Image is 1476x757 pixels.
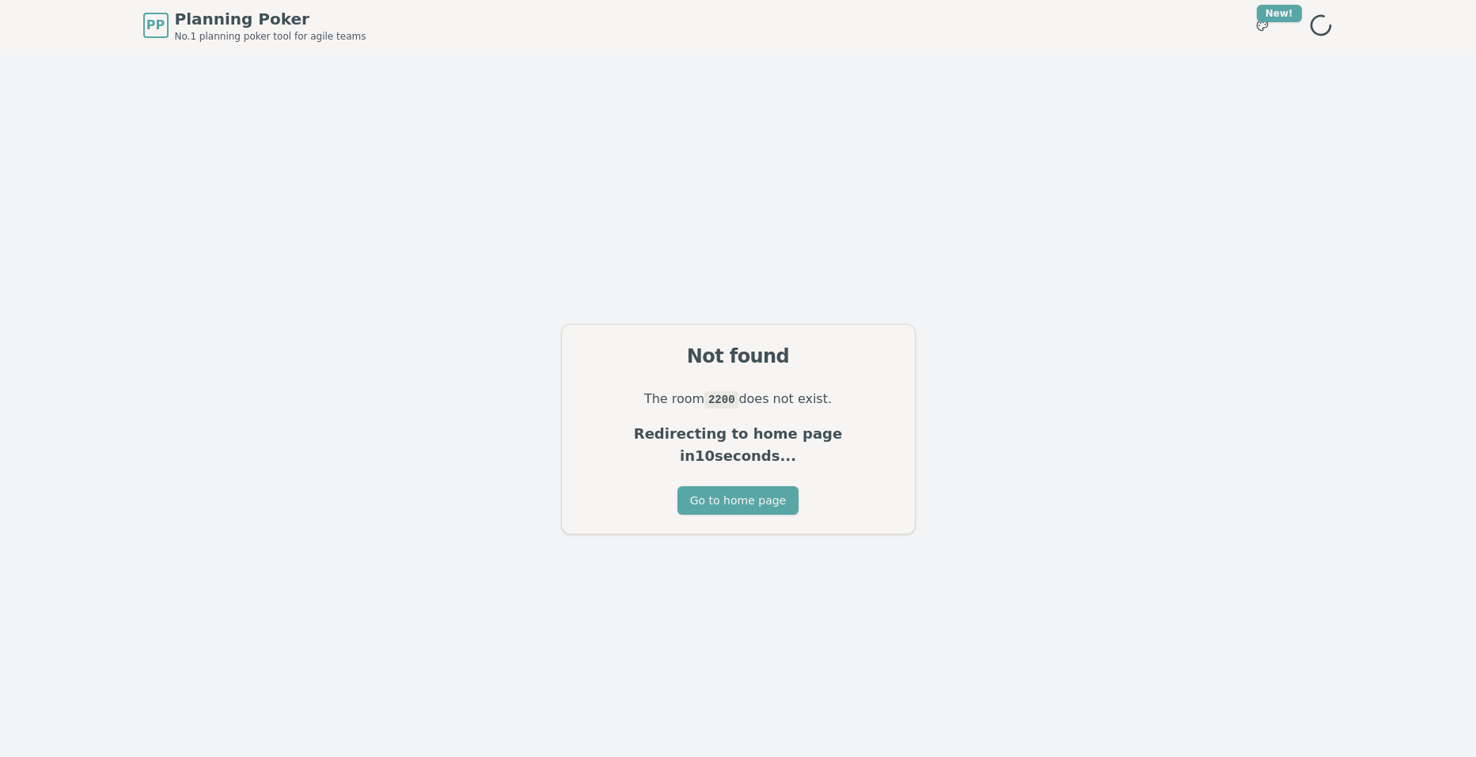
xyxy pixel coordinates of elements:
[175,8,366,30] span: Planning Poker
[704,391,738,409] code: 2200
[143,8,366,43] a: PPPlanning PokerNo.1 planning poker tool for agile teams
[581,388,896,410] p: The room does not exist.
[146,16,165,35] span: PP
[175,30,366,43] span: No.1 planning poker tool for agile teams
[581,423,896,467] p: Redirecting to home page in 10 seconds...
[1257,5,1302,22] div: New!
[677,486,799,515] button: Go to home page
[581,344,896,369] div: Not found
[1248,11,1277,40] button: New!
